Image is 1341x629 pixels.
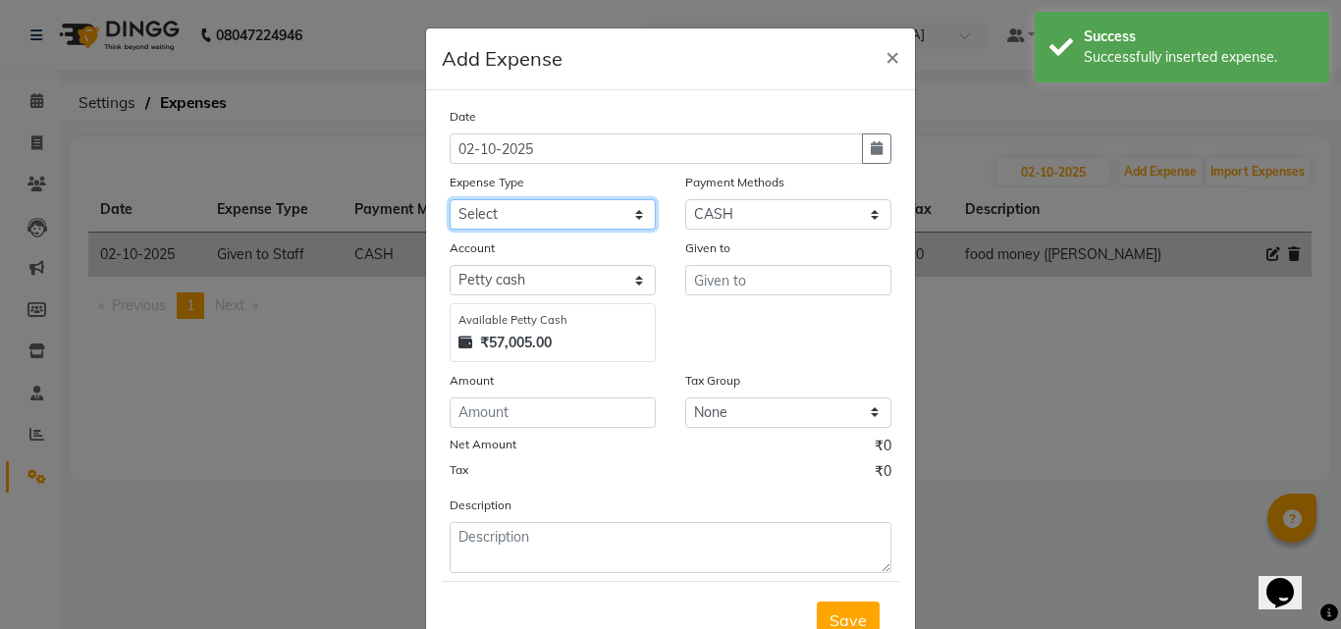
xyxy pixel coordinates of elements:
[685,265,891,295] input: Given to
[875,461,891,487] span: ₹0
[685,372,740,390] label: Tax Group
[458,312,647,329] div: Available Petty Cash
[1084,47,1314,68] div: Successfully inserted expense.
[442,44,563,74] h5: Add Expense
[480,333,552,353] strong: ₹57,005.00
[885,41,899,71] span: ×
[685,239,730,257] label: Given to
[450,108,476,126] label: Date
[875,436,891,461] span: ₹0
[450,372,494,390] label: Amount
[1084,26,1314,47] div: Success
[450,461,468,479] label: Tax
[450,174,524,191] label: Expense Type
[1259,550,1321,609] iframe: chat widget
[450,497,511,514] label: Description
[450,239,495,257] label: Account
[450,436,516,453] label: Net Amount
[870,28,915,83] button: Close
[450,397,656,428] input: Amount
[685,174,784,191] label: Payment Methods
